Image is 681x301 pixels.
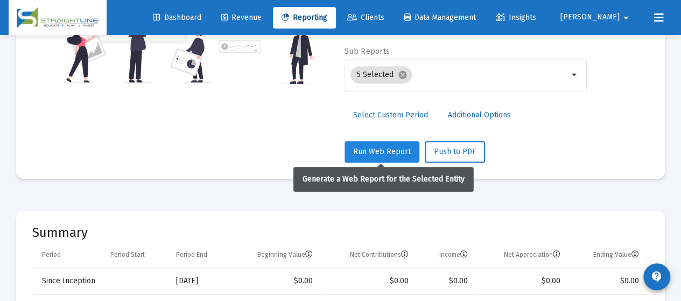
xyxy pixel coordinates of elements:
[547,6,645,28] button: [PERSON_NAME]
[273,7,336,29] a: Reporting
[169,242,230,268] td: Column Period End
[475,242,568,268] td: Column Net Appreciation
[496,13,536,22] span: Insights
[144,7,210,29] a: Dashboard
[568,268,649,294] td: $0.00
[17,7,99,29] img: Dashboard
[231,242,320,268] td: Column Beginning Value
[350,66,412,83] mat-chip: 5 Selected
[416,268,475,294] td: $0.00
[349,250,408,259] div: Net Contributions
[42,250,61,259] div: Period
[425,141,485,163] button: Push to PDF
[353,110,428,120] span: Select Custom Period
[487,7,545,29] a: Insights
[231,268,320,294] td: $0.00
[398,70,408,80] mat-icon: cancel
[439,250,468,259] div: Income
[448,110,511,120] span: Additional Options
[282,13,327,22] span: Reporting
[32,268,103,294] td: Since Inception
[504,250,560,259] div: Net Appreciation
[176,276,223,286] div: [DATE]
[257,250,313,259] div: Beginning Value
[568,68,581,81] mat-icon: arrow_drop_down
[345,141,419,163] button: Run Web Report
[153,13,201,22] span: Dashboard
[103,242,169,268] td: Column Period Start
[320,242,416,268] td: Column Net Contributions
[560,13,620,22] span: [PERSON_NAME]
[593,250,639,259] div: Ending Value
[219,2,313,84] img: reporting-alt
[475,268,568,294] td: $0.00
[110,250,145,259] div: Period Start
[434,147,476,156] span: Push to PDF
[32,227,649,238] mat-card-title: Summary
[568,242,649,268] td: Column Ending Value
[350,64,568,86] mat-chip-list: Selection
[320,268,416,294] td: $0.00
[396,7,485,29] a: Data Management
[404,13,476,22] span: Data Management
[176,250,207,259] div: Period End
[339,7,393,29] a: Clients
[620,7,633,29] mat-icon: arrow_drop_down
[416,242,475,268] td: Column Income
[347,13,384,22] span: Clients
[221,13,262,22] span: Revenue
[353,147,411,156] span: Run Web Report
[345,47,390,56] label: Sub Reports
[213,7,270,29] a: Revenue
[32,242,103,268] td: Column Period
[650,270,663,283] mat-icon: contact_support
